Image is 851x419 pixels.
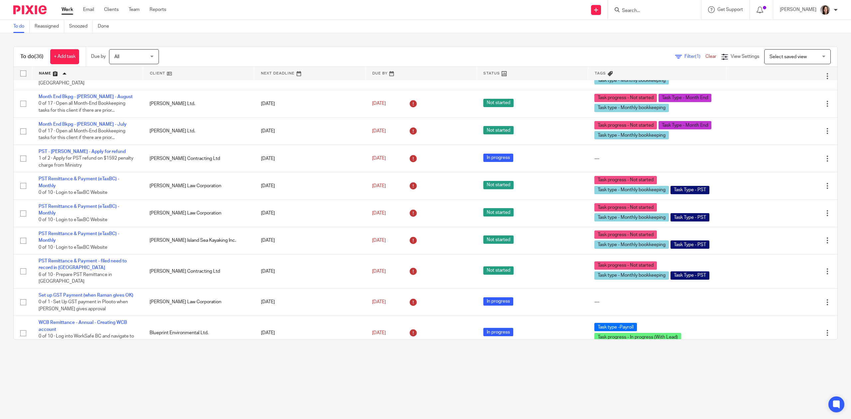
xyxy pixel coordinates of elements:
span: Task progress - Not started [594,261,657,270]
span: 0 of 17 · Open all Month-End Bookkeeping tasks for this client if there are prior... [39,129,125,140]
span: Not started [483,126,514,134]
a: Set up GST Payment (when Raman gives OK) [39,293,133,298]
span: Task Type - PST [670,271,709,280]
a: PST - [PERSON_NAME] - Apply for refund [39,149,126,154]
a: WCB Remittance - Annual - Creating WCB account [39,320,127,332]
span: Task type - Monthly bookkeeping [594,131,669,139]
span: Not started [483,208,514,216]
p: Due by [91,53,106,60]
td: [PERSON_NAME] Island Sea Kayaking Inc. [143,227,254,254]
a: Done [98,20,114,33]
span: Task type - Monthly bookkeeping [594,271,669,280]
td: [DATE] [254,90,365,117]
span: Task progress - Not started [594,203,657,211]
span: Not started [483,235,514,244]
a: Reassigned [35,20,64,33]
span: Select saved view [770,55,807,59]
span: Task type -Payroll [594,323,637,331]
a: Month End Bkpg - [PERSON_NAME] - July [39,122,127,127]
span: (36) [34,54,44,59]
span: [DATE] [372,211,386,215]
td: [DATE] [254,254,365,289]
span: Not started [483,181,514,189]
span: Task progress - Not started [594,230,657,239]
td: [PERSON_NAME] Ltd. [143,90,254,117]
span: All [114,55,119,59]
span: 0 of 12 · Check bank feeds in [GEOGRAPHIC_DATA] [39,74,98,85]
a: Clients [104,6,119,13]
span: [DATE] [372,129,386,133]
span: Not started [483,266,514,275]
span: 1 of 2 · Apply for PST refund on $1592 penalty charge from Ministry [39,156,133,168]
td: [DATE] [254,316,365,350]
span: Get Support [717,7,743,12]
img: Danielle%20photo.jpg [820,5,830,15]
a: PST Remittance & Payment (eTaxBC) - Monthly [39,231,119,243]
span: (1) [695,54,700,59]
td: [DATE] [254,172,365,200]
input: Search [621,8,681,14]
a: + Add task [50,49,79,64]
td: [DATE] [254,227,365,254]
td: [PERSON_NAME] Contracting Ltd [143,254,254,289]
td: [DATE] [254,288,365,316]
span: 0 of 10 · Login to eTaxBC Website [39,218,107,222]
span: Task Type - Month End [659,121,711,129]
a: Team [129,6,140,13]
span: 0 of 10 · Login to eTaxBC Website [39,190,107,195]
a: PST Remittance & Payment (eTaxBC) - Monthly [39,177,119,188]
a: Email [83,6,94,13]
span: Task type - Monthly bookkeeping [594,213,669,221]
span: [DATE] [372,184,386,188]
td: [PERSON_NAME] Law Corporation [143,172,254,200]
span: Not started [483,99,514,107]
span: Task type - Monthly bookkeeping [594,104,669,112]
span: 0 of 1 · Set Up GST payment in Plooto when [PERSON_NAME] gives approval [39,300,128,311]
div: --- [594,299,719,305]
img: Pixie [13,5,47,14]
a: Work [61,6,73,13]
span: [DATE] [372,300,386,304]
span: View Settings [731,54,759,59]
td: [PERSON_NAME] Law Corporation [143,288,254,316]
span: [DATE] [372,156,386,161]
a: Clear [705,54,716,59]
span: Task progress - In progress (With Lead) [594,333,681,341]
span: Task Type - PST [670,186,709,194]
span: 0 of 17 · Open all Month-End Bookkeeping tasks for this client if there are prior... [39,101,125,113]
td: [DATE] [254,117,365,145]
span: In progress [483,154,513,162]
td: [DATE] [254,145,365,172]
span: [DATE] [372,238,386,243]
span: 0 of 10 · Log into WorkSafe BC and navigate to client's account in portal [39,334,134,346]
a: Reports [150,6,166,13]
span: Task type - Monthly bookkeeping [594,186,669,194]
span: Tags [595,71,606,75]
h1: To do [20,53,44,60]
span: [DATE] [372,331,386,335]
td: [PERSON_NAME] Law Corporation [143,200,254,227]
td: [DATE] [254,200,365,227]
a: To do [13,20,30,33]
td: [PERSON_NAME] Ltd. [143,117,254,145]
span: 0 of 10 · Login to eTaxBC Website [39,245,107,250]
span: Task type - Monthly bookkeeping [594,240,669,249]
span: Task progress - Not started [594,94,657,102]
span: Task Type - Month End [659,94,711,102]
span: Task Type - PST [670,240,709,249]
a: Snoozed [69,20,93,33]
span: In progress [483,328,513,336]
span: Task Type - PST [670,213,709,221]
span: Filter [684,54,705,59]
td: [PERSON_NAME] Contracting Ltd [143,145,254,172]
span: Task type - Monthly bookkeeping [594,76,669,84]
a: PST Remittance & Payment (eTaxBC) - Monthly [39,204,119,215]
span: [DATE] [372,101,386,106]
a: Month End Bkpg - [PERSON_NAME] - August [39,94,133,99]
span: [DATE] [372,269,386,274]
span: Task progress - Not started [594,121,657,129]
span: 6 of 10 · Prepare PST Remittance in [GEOGRAPHIC_DATA] [39,272,112,284]
span: In progress [483,297,513,306]
a: PST Remittance & Payment - filed need to record in [GEOGRAPHIC_DATA] [39,259,127,270]
td: Blueprint Environmental Ltd. [143,316,254,350]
